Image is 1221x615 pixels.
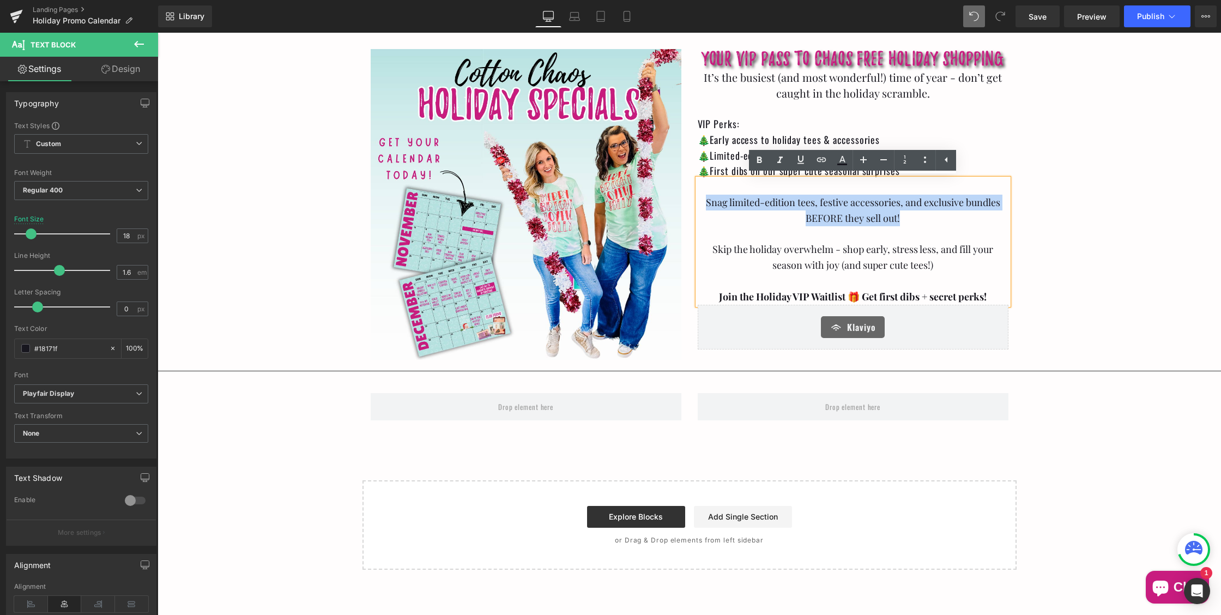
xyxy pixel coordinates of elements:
[14,288,148,296] div: Letter Spacing
[122,339,148,358] div: %
[546,37,844,68] span: It’s the busiest (and most wonderful!) time of year - don’t get caught in the holiday scramble.
[31,40,76,49] span: Text Block
[58,528,101,538] p: More settings
[540,84,582,98] span: VIP Perks:
[535,5,561,27] a: Desktop
[1184,578,1210,604] div: Open Intercom Messenger
[540,116,752,130] span: 🎄Limited-edition bundles at special holiday pricing
[614,5,640,27] a: Mobile
[1195,5,1217,27] button: More
[1077,11,1107,22] span: Preview
[33,16,120,25] span: Holiday Promo Calendar
[137,305,147,312] span: px
[14,412,148,420] div: Text Transform
[14,467,62,483] div: Text Shadow
[14,583,148,590] div: Alignment
[430,473,528,495] a: Explore Blocks
[7,520,156,545] button: More settings
[23,429,40,437] b: None
[14,169,148,177] div: Font Weight
[36,140,61,149] b: Custom
[561,5,588,27] a: Laptop
[14,325,148,333] div: Text Color
[14,121,148,130] div: Text Styles
[158,5,212,27] a: New Library
[540,131,742,145] span: 🎄First dibs on our super cute seasonal surprises
[540,162,851,194] p: Snag limited-edition tees, festive accessories, and exclusive bundles BEFORE they sell out!
[137,232,147,239] span: px
[690,288,718,301] span: Klaviyo
[14,496,114,507] div: Enable
[1029,11,1047,22] span: Save
[14,215,44,223] div: Font Size
[34,342,104,354] input: Color
[963,5,985,27] button: Undo
[1124,5,1190,27] button: Publish
[14,93,59,108] div: Typography
[561,257,829,270] b: Join the Holiday VIP Waitlist 🎁 Get first dibs + secret perks!
[14,554,51,570] div: Alignment
[985,538,1055,574] inbox-online-store-chat: Shopify online store chat
[23,186,63,194] b: Regular 400
[137,269,147,276] span: em
[540,100,723,114] span: 🎄Early access to holiday tees & accessories
[536,473,634,495] a: Add Single Section
[540,209,851,240] p: Skip the holiday overwhelm - shop early, stress less, and fill your season with joy (and super cu...
[81,57,160,81] a: Design
[23,389,74,399] i: Playfair Display
[1064,5,1120,27] a: Preview
[544,17,847,35] span: Your VIP Pass TO CHAOS FREE HOLIDAY SHOPPING
[14,252,148,260] div: Line Height
[179,11,204,21] span: Library
[14,371,148,379] div: Font
[222,504,842,511] p: or Drag & Drop elements from left sidebar
[1137,12,1164,21] span: Publish
[33,5,158,14] a: Landing Pages
[588,5,614,27] a: Tablet
[989,5,1011,27] button: Redo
